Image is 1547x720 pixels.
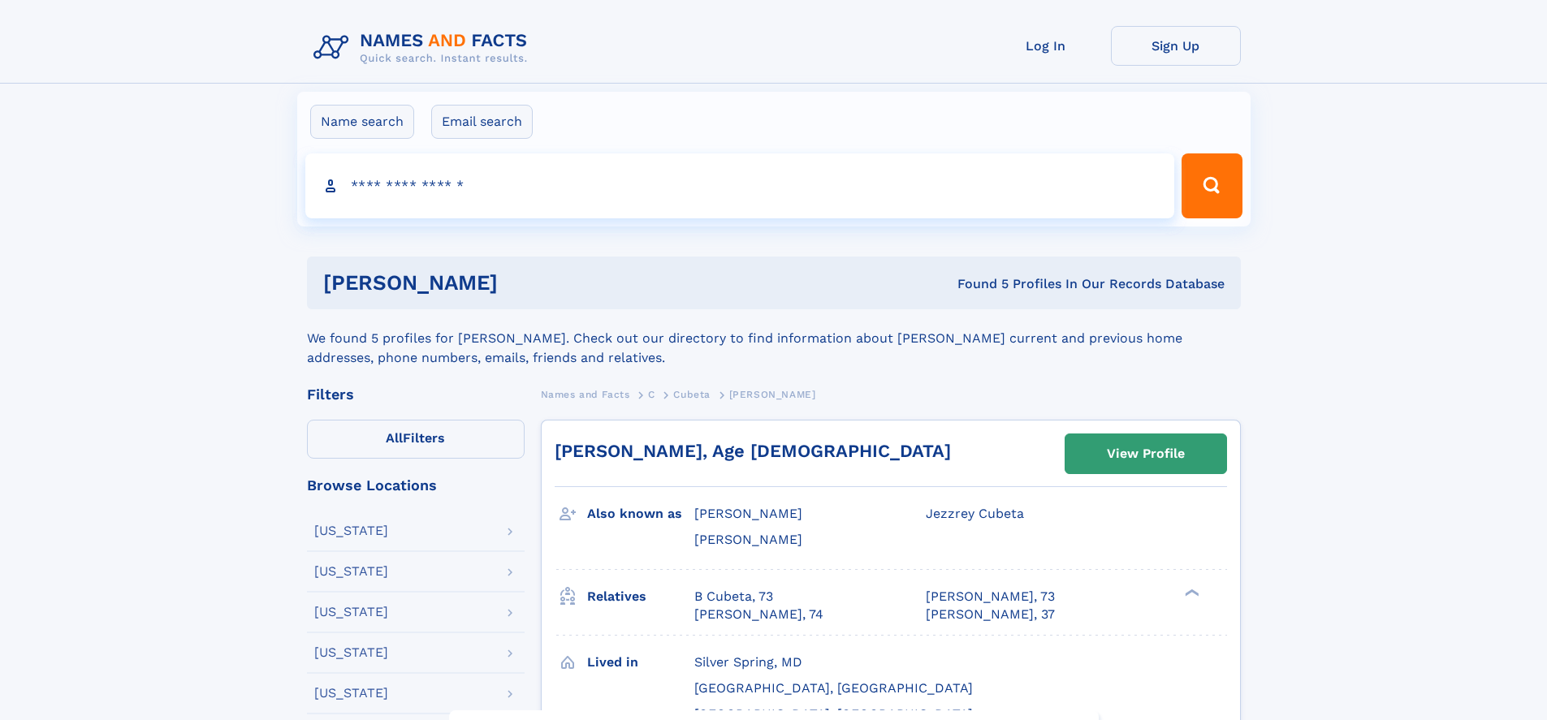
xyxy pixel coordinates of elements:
[431,105,533,139] label: Email search
[694,606,823,623] a: [PERSON_NAME], 74
[926,606,1055,623] a: [PERSON_NAME], 37
[648,384,655,404] a: C
[1182,153,1242,218] button: Search Button
[541,384,630,404] a: Names and Facts
[307,420,525,459] label: Filters
[694,532,802,547] span: [PERSON_NAME]
[587,649,694,676] h3: Lived in
[314,687,388,700] div: [US_STATE]
[310,105,414,139] label: Name search
[314,606,388,619] div: [US_STATE]
[305,153,1175,218] input: search input
[307,478,525,493] div: Browse Locations
[694,680,973,696] span: [GEOGRAPHIC_DATA], [GEOGRAPHIC_DATA]
[307,309,1241,368] div: We found 5 profiles for [PERSON_NAME]. Check out our directory to find information about [PERSON_...
[728,275,1225,293] div: Found 5 Profiles In Our Records Database
[694,506,802,521] span: [PERSON_NAME]
[307,26,541,70] img: Logo Names and Facts
[1181,587,1200,597] div: ❯
[926,506,1024,521] span: Jezzrey Cubeta
[1107,435,1185,472] div: View Profile
[587,500,694,528] h3: Also known as
[314,646,388,659] div: [US_STATE]
[314,524,388,537] div: [US_STATE]
[555,441,951,461] a: [PERSON_NAME], Age [DEMOGRAPHIC_DATA]
[323,273,728,293] h1: [PERSON_NAME]
[729,389,816,400] span: [PERSON_NAME]
[673,384,711,404] a: Cubeta
[307,387,525,402] div: Filters
[314,565,388,578] div: [US_STATE]
[673,389,711,400] span: Cubeta
[1065,434,1226,473] a: View Profile
[1111,26,1241,66] a: Sign Up
[694,654,802,670] span: Silver Spring, MD
[587,583,694,610] h3: Relatives
[386,430,403,446] span: All
[981,26,1111,66] a: Log In
[926,588,1055,606] a: [PERSON_NAME], 73
[694,588,773,606] a: B Cubeta, 73
[648,389,655,400] span: C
